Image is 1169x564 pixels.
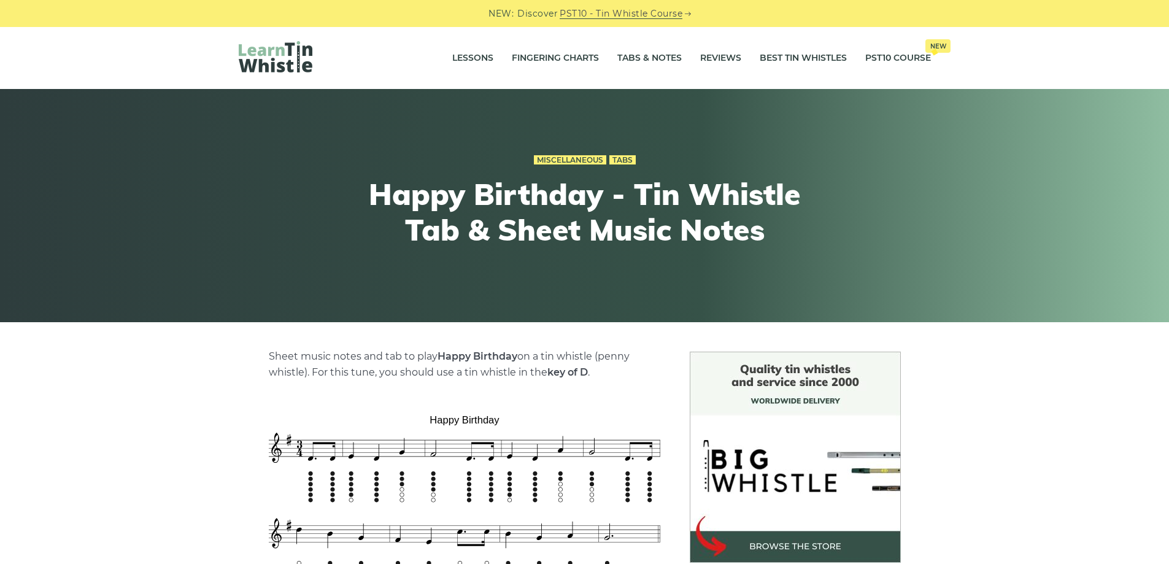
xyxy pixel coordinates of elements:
img: LearnTinWhistle.com [239,41,312,72]
a: Tabs [609,155,636,165]
h1: Happy Birthday - Tin Whistle Tab & Sheet Music Notes [359,177,811,247]
p: Sheet music notes and tab to play on a tin whistle (penny whistle). For this tune, you should use... [269,349,660,381]
a: Fingering Charts [512,43,599,74]
a: Miscellaneous [534,155,606,165]
span: New [925,39,951,53]
a: Lessons [452,43,493,74]
img: BigWhistle Tin Whistle Store [690,352,901,563]
a: Reviews [700,43,741,74]
a: Best Tin Whistles [760,43,847,74]
a: Tabs & Notes [617,43,682,74]
a: PST10 CourseNew [865,43,931,74]
strong: key of D [547,366,588,378]
strong: Happy Birthday [438,350,517,362]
